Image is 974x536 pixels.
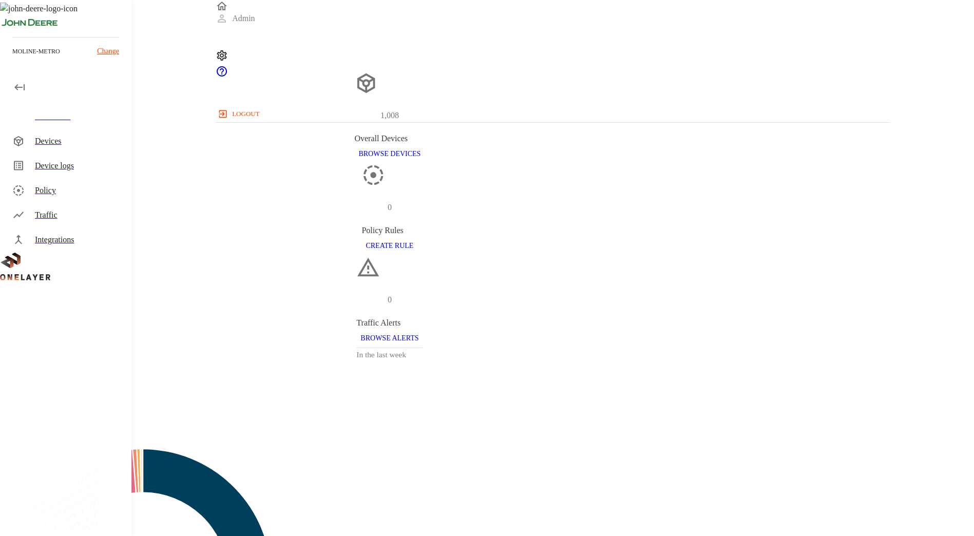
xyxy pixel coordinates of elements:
[216,106,263,122] button: logout
[354,149,425,158] a: BROWSE DEVICES
[361,224,417,237] div: Policy Rules
[356,317,423,329] div: Traffic Alerts
[361,237,417,256] button: CREATE RULE
[388,201,392,214] p: 0
[356,333,423,342] a: BROWSE ALERTS
[356,329,423,348] button: BROWSE ALERTS
[232,12,255,25] p: Admin
[388,294,392,306] p: 0
[216,106,890,122] a: logout
[216,70,228,79] a: onelayer-support
[356,348,423,362] h3: In the last week
[216,70,228,79] span: Support Portal
[361,241,417,250] a: CREATE RULE
[354,132,425,145] div: Overall Devices
[354,145,425,164] button: BROWSE DEVICES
